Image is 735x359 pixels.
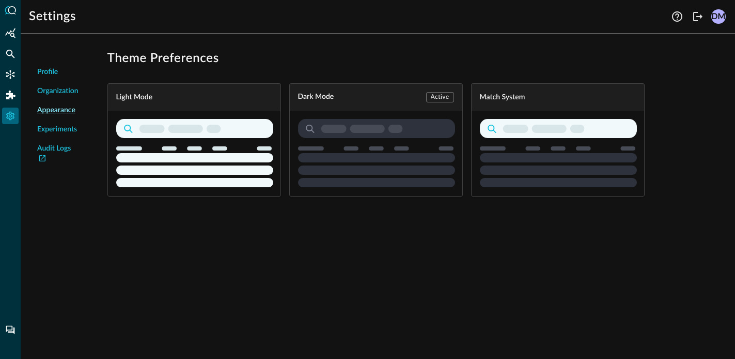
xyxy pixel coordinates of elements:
span: Profile [37,67,58,78]
div: Connectors [2,66,19,83]
h1: Settings [29,8,76,25]
div: DM [711,9,726,24]
span: Experiments [37,124,77,135]
button: Logout [690,8,706,25]
button: Match System [472,84,644,197]
div: Addons [3,87,19,103]
span: Light Mode [116,93,153,102]
h1: Theme Preferences [107,50,718,67]
div: Federated Search [2,46,19,62]
div: Settings [2,108,19,124]
span: Match System [480,93,525,102]
button: Light Mode [108,84,280,197]
button: Help [669,8,685,25]
span: Organization [37,86,79,97]
div: Summary Insights [2,25,19,41]
span: Appearance [37,105,75,116]
div: Chat [2,322,19,338]
a: Audit Logs [37,143,79,165]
